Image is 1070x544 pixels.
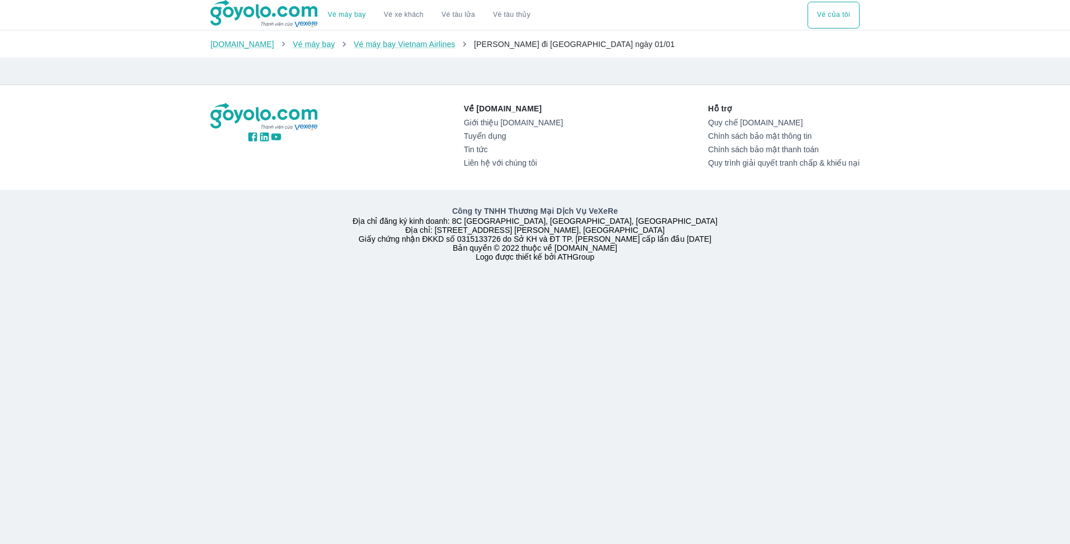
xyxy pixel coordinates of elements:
[433,2,484,29] a: Vé tàu lửa
[210,40,274,49] a: [DOMAIN_NAME]
[319,2,539,29] div: choose transportation mode
[708,118,860,127] a: Quy chế [DOMAIN_NAME]
[708,158,860,167] a: Quy trình giải quyết tranh chấp & khiếu nại
[464,132,563,140] a: Tuyển dụng
[474,40,675,49] span: [PERSON_NAME] đi [GEOGRAPHIC_DATA] ngày 01/01
[464,118,563,127] a: Giới thiệu [DOMAIN_NAME]
[213,205,857,217] p: Công ty TNHH Thương Mại Dịch Vụ VeXeRe
[808,2,860,29] div: choose transportation mode
[464,145,563,154] a: Tin tức
[708,103,860,114] p: Hỗ trợ
[384,11,424,19] a: Vé xe khách
[210,103,319,131] img: logo
[708,132,860,140] a: Chính sách bảo mật thông tin
[204,205,866,261] div: Địa chỉ đăng ký kinh doanh: 8C [GEOGRAPHIC_DATA], [GEOGRAPHIC_DATA], [GEOGRAPHIC_DATA] Địa chỉ: [...
[328,11,366,19] a: Vé máy bay
[484,2,539,29] button: Vé tàu thủy
[464,103,563,114] p: Về [DOMAIN_NAME]
[293,40,335,49] a: Vé máy bay
[210,39,860,50] nav: breadcrumb
[464,158,563,167] a: Liên hệ với chúng tôi
[808,2,860,29] button: Vé của tôi
[354,40,456,49] a: Vé máy bay Vietnam Airlines
[708,145,860,154] a: Chính sách bảo mật thanh toán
